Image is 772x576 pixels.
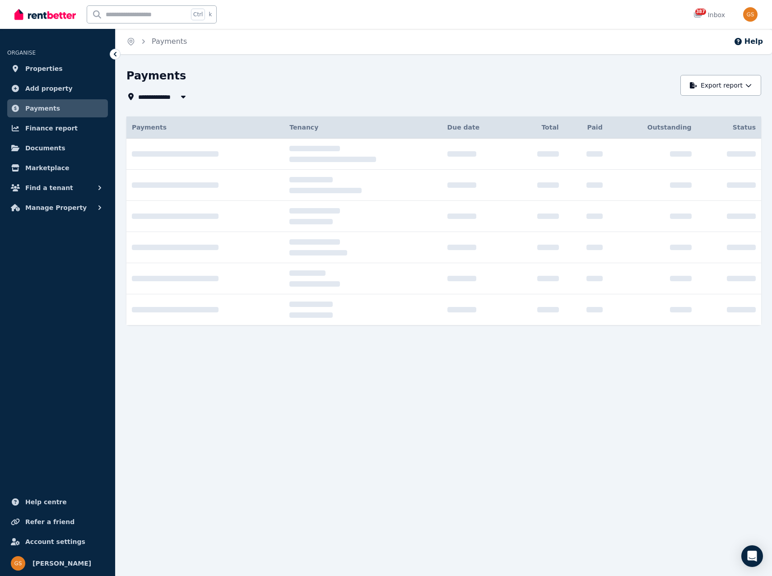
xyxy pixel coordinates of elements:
[7,199,108,217] button: Manage Property
[512,116,564,139] th: Total
[697,116,761,139] th: Status
[25,536,85,547] span: Account settings
[7,533,108,551] a: Account settings
[7,119,108,137] a: Finance report
[25,163,69,173] span: Marketplace
[743,7,758,22] img: Gabriel Sarajinsky
[7,513,108,531] a: Refer a friend
[680,75,761,96] button: Export report
[25,83,73,94] span: Add property
[7,139,108,157] a: Documents
[14,8,76,21] img: RentBetter
[7,79,108,98] a: Add property
[693,10,725,19] div: Inbox
[608,116,697,139] th: Outstanding
[25,182,73,193] span: Find a tenant
[25,123,78,134] span: Finance report
[191,9,205,20] span: Ctrl
[695,9,706,15] span: 387
[25,63,63,74] span: Properties
[7,60,108,78] a: Properties
[741,545,763,567] div: Open Intercom Messenger
[25,103,60,114] span: Payments
[284,116,442,139] th: Tenancy
[132,124,167,131] span: Payments
[25,143,65,153] span: Documents
[25,202,87,213] span: Manage Property
[126,69,186,83] h1: Payments
[7,50,36,56] span: ORGANISE
[564,116,608,139] th: Paid
[116,29,198,54] nav: Breadcrumb
[734,36,763,47] button: Help
[25,516,74,527] span: Refer a friend
[7,159,108,177] a: Marketplace
[7,99,108,117] a: Payments
[442,116,512,139] th: Due date
[33,558,91,569] span: [PERSON_NAME]
[152,37,187,46] a: Payments
[11,556,25,571] img: Gabriel Sarajinsky
[209,11,212,18] span: k
[7,179,108,197] button: Find a tenant
[7,493,108,511] a: Help centre
[25,497,67,507] span: Help centre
